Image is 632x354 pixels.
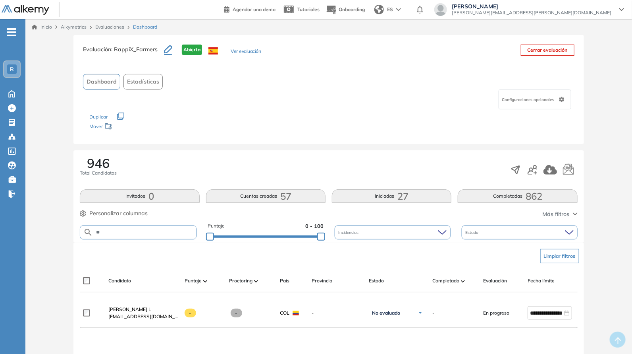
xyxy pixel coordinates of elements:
span: - [231,309,242,317]
span: 946 [87,157,110,169]
span: Fecha límite [528,277,555,284]
img: world [374,5,384,14]
button: Más filtros [543,210,578,218]
span: Proctoring [229,277,252,284]
button: Limpiar filtros [540,249,579,263]
span: No evaluado [372,310,400,316]
span: - [432,309,434,317]
span: Completado [432,277,459,284]
div: Mover [89,120,169,134]
img: COL [293,311,299,315]
img: ESP [208,47,218,54]
a: Evaluaciones [95,24,124,30]
span: País [280,277,289,284]
a: [PERSON_NAME] L [108,306,178,313]
button: Completadas862 [458,189,577,203]
span: Provincia [312,277,332,284]
span: Duplicar [89,114,108,120]
button: Estadísticas [123,74,163,89]
span: [EMAIL_ADDRESS][DOMAIN_NAME] [108,313,178,320]
span: : RappiX_Farmers [111,46,158,53]
span: Dashboard [133,23,157,31]
span: R [10,66,14,72]
img: Ícono de flecha [418,311,423,315]
img: [missing "en.ARROW_ALT" translation] [203,280,207,282]
button: Cuentas creadas57 [206,189,326,203]
img: [missing "en.ARROW_ALT" translation] [461,280,465,282]
span: Personalizar columnas [89,209,148,218]
span: Más filtros [543,210,570,218]
span: [PERSON_NAME] [452,3,611,10]
span: COL [280,309,289,317]
img: SEARCH_ALT [83,228,93,237]
img: Logo [2,5,49,15]
span: ES [387,6,393,13]
img: [missing "en.ARROW_ALT" translation] [254,280,258,282]
button: Personalizar columnas [80,209,148,218]
span: Puntaje [208,222,225,230]
span: - [312,309,362,317]
a: Inicio [32,23,52,31]
span: Dashboard [87,78,117,86]
i: - [7,31,16,33]
span: Candidato [108,277,131,284]
span: Alkymetrics [61,24,87,30]
span: Estadísticas [127,78,159,86]
div: Estado [462,226,578,239]
button: Invitados0 [80,189,199,203]
button: Onboarding [326,1,365,18]
button: Ver evaluación [231,48,261,56]
span: Agendar una demo [233,6,276,12]
span: Onboarding [339,6,365,12]
button: Dashboard [83,74,120,89]
span: Evaluación [483,277,507,284]
span: Tutoriales [297,6,320,12]
span: Estado [466,230,480,235]
button: Cerrar evaluación [521,45,574,56]
span: Abierta [182,45,202,55]
span: Configuraciones opcionales [502,97,556,103]
button: Iniciadas27 [332,189,451,203]
span: [PERSON_NAME] L [108,306,151,312]
h3: Evaluación [83,45,164,61]
span: Puntaje [185,277,202,284]
span: En progreso [483,309,509,317]
div: Configuraciones opcionales [499,89,571,109]
a: Agendar una demo [224,4,276,14]
span: Incidencias [339,230,360,235]
span: 0 - 100 [305,222,324,230]
span: [PERSON_NAME][EMAIL_ADDRESS][PERSON_NAME][DOMAIN_NAME] [452,10,611,16]
img: arrow [396,8,401,11]
div: Incidencias [335,226,451,239]
span: - [185,309,196,317]
span: Estado [369,277,384,284]
span: Total Candidatos [80,169,117,177]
